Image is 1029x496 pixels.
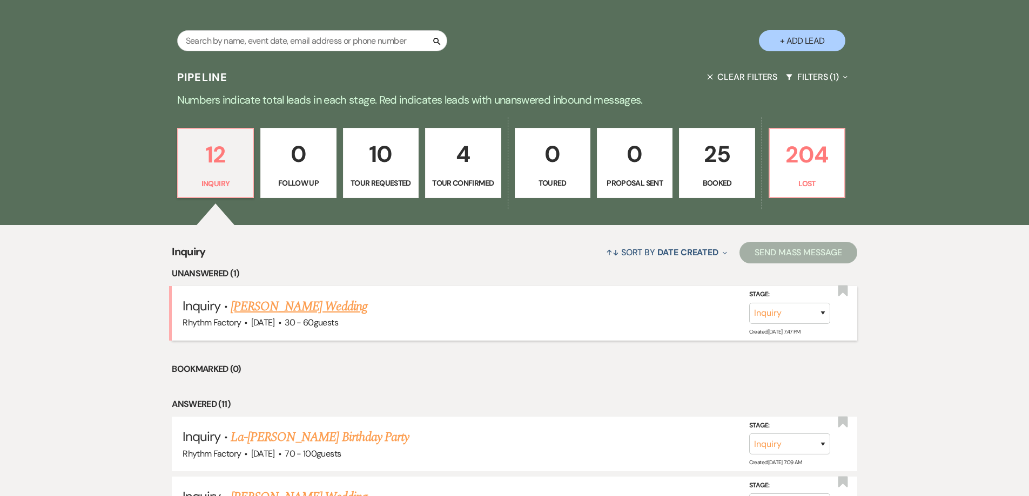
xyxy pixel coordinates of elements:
button: Send Mass Message [739,242,857,263]
a: 0Proposal Sent [597,128,672,198]
span: Created: [DATE] 7:47 PM [749,328,801,335]
label: Stage: [749,420,830,432]
h3: Pipeline [177,70,228,85]
p: Tour Requested [350,177,412,189]
a: 0Toured [515,128,590,198]
li: Unanswered (1) [172,267,857,281]
span: 70 - 100 guests [285,448,341,459]
p: 25 [686,136,748,172]
p: 10 [350,136,412,172]
p: 12 [185,137,246,173]
a: 10Tour Requested [343,128,419,198]
button: + Add Lead [759,30,845,51]
p: 0 [522,136,583,172]
p: 204 [776,137,838,173]
a: 204Lost [769,128,845,198]
p: Booked [686,177,748,189]
a: 4Tour Confirmed [425,128,501,198]
a: 0Follow Up [260,128,336,198]
p: 0 [267,136,329,172]
span: Inquiry [183,297,220,314]
span: Inquiry [172,243,206,267]
span: ↑↓ [606,247,619,258]
input: Search by name, event date, email address or phone number [177,30,447,51]
span: Rhythm Factory [183,317,241,328]
p: Tour Confirmed [432,177,494,189]
p: Follow Up [267,177,329,189]
p: 4 [432,136,494,172]
li: Bookmarked (0) [172,362,857,376]
li: Answered (11) [172,397,857,411]
button: Clear Filters [703,63,782,91]
span: 30 - 60 guests [285,317,338,328]
span: Rhythm Factory [183,448,241,459]
span: Date Created [657,247,718,258]
p: Proposal Sent [604,177,665,189]
p: 0 [604,136,665,172]
a: La-[PERSON_NAME] Birthday Party [231,427,409,447]
label: Stage: [749,480,830,492]
span: [DATE] [251,448,275,459]
p: Numbers indicate total leads in each stage. Red indicates leads with unanswered inbound messages. [126,91,904,108]
p: Toured [522,177,583,189]
p: Lost [776,178,838,189]
span: Inquiry [183,428,220,445]
a: 25Booked [679,128,755,198]
p: Inquiry [185,178,246,189]
a: [PERSON_NAME] Wedding [231,297,367,316]
button: Filters (1) [782,63,852,91]
label: Stage: [749,289,830,301]
a: 12Inquiry [177,128,254,198]
span: [DATE] [251,317,275,328]
button: Sort By Date Created [602,238,731,267]
span: Created: [DATE] 7:09 AM [749,459,802,466]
